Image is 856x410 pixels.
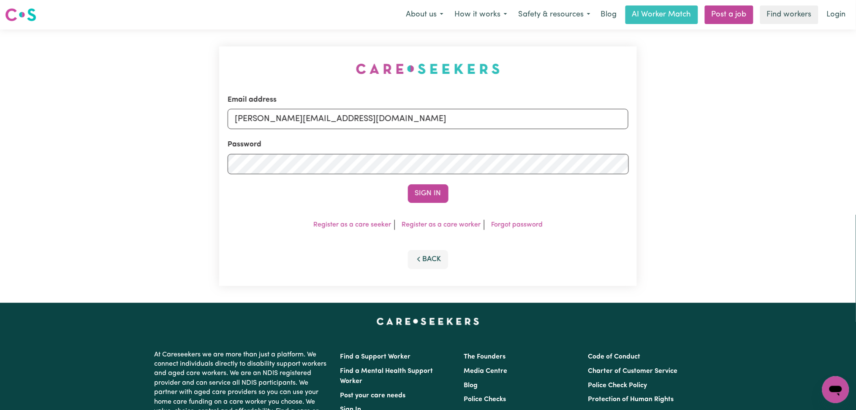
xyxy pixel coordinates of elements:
[588,353,640,360] a: Code of Conduct
[513,6,596,24] button: Safety & resources
[588,368,677,375] a: Charter of Customer Service
[313,221,391,228] a: Register as a care seeker
[228,109,629,129] input: Email address
[5,7,36,22] img: Careseekers logo
[449,6,513,24] button: How it works
[588,382,647,389] a: Police Check Policy
[464,396,506,403] a: Police Checks
[464,382,478,389] a: Blog
[588,396,674,403] a: Protection of Human Rights
[340,392,406,399] a: Post your care needs
[377,318,479,325] a: Careseekers home page
[760,5,818,24] a: Find workers
[625,5,698,24] a: AI Worker Match
[491,221,543,228] a: Forgot password
[705,5,753,24] a: Post a job
[5,5,36,24] a: Careseekers logo
[408,250,448,269] button: Back
[464,353,506,360] a: The Founders
[340,368,433,385] a: Find a Mental Health Support Worker
[400,6,449,24] button: About us
[340,353,411,360] a: Find a Support Worker
[408,184,448,203] button: Sign In
[228,139,261,150] label: Password
[228,94,277,105] label: Email address
[822,376,849,403] iframe: Button to launch messaging window
[402,221,481,228] a: Register as a care worker
[822,5,851,24] a: Login
[464,368,508,375] a: Media Centre
[596,5,622,24] a: Blog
